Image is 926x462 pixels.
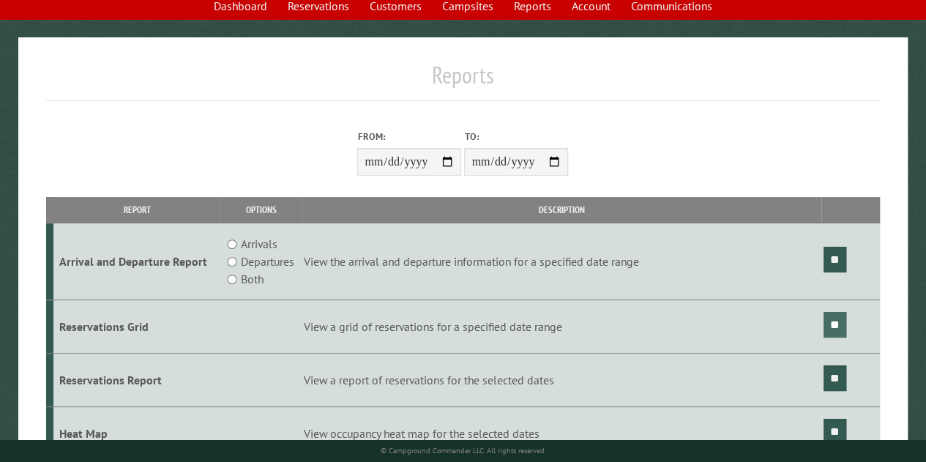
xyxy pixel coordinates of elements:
[241,235,277,253] label: Arrivals
[220,197,302,223] th: Options
[53,406,220,460] td: Heat Map
[241,253,294,270] label: Departures
[46,61,880,101] h1: Reports
[380,446,545,455] small: © Campground Commander LLC. All rights reserved.
[302,406,821,460] td: View occupancy heat map for the selected dates
[302,353,821,406] td: View a report of reservations for the selected dates
[53,353,220,406] td: Reservations Report
[357,130,461,144] label: From:
[302,197,821,223] th: Description
[53,300,220,354] td: Reservations Grid
[53,197,220,223] th: Report
[302,223,821,300] td: View the arrival and departure information for a specified date range
[464,130,568,144] label: To:
[302,300,821,354] td: View a grid of reservations for a specified date range
[241,270,264,288] label: Both
[53,223,220,300] td: Arrival and Departure Report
